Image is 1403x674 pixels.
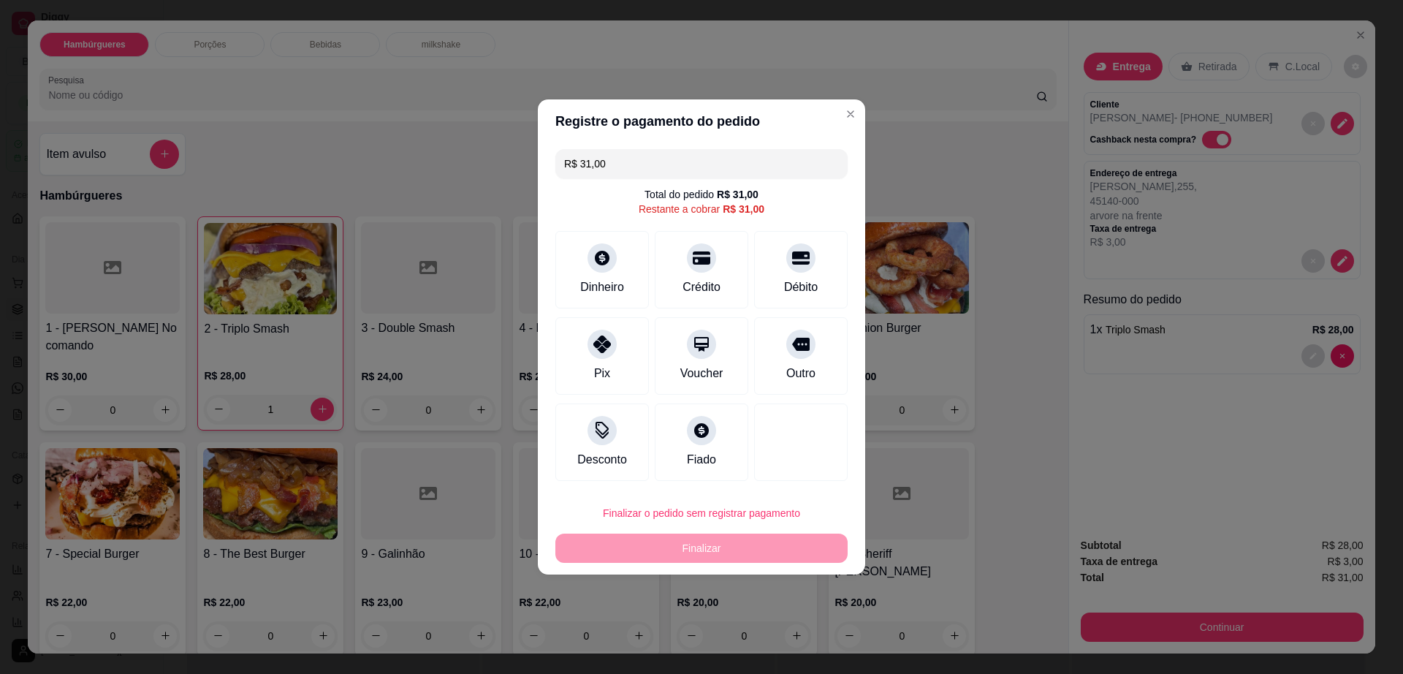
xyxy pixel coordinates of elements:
div: Total do pedido [645,187,758,202]
div: Débito [784,279,818,296]
header: Registre o pagamento do pedido [538,99,865,143]
button: Finalizar o pedido sem registrar pagamento [555,499,848,528]
div: R$ 31,00 [723,202,764,216]
div: Desconto [577,451,627,469]
div: Outro [786,365,815,382]
input: Ex.: hambúrguer de cordeiro [564,149,839,178]
div: Fiado [687,451,716,469]
div: R$ 31,00 [717,187,758,202]
div: Pix [594,365,610,382]
div: Dinheiro [580,279,624,296]
div: Voucher [680,365,723,382]
button: Close [839,102,862,126]
div: Restante a cobrar [639,202,764,216]
div: Crédito [683,279,720,296]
